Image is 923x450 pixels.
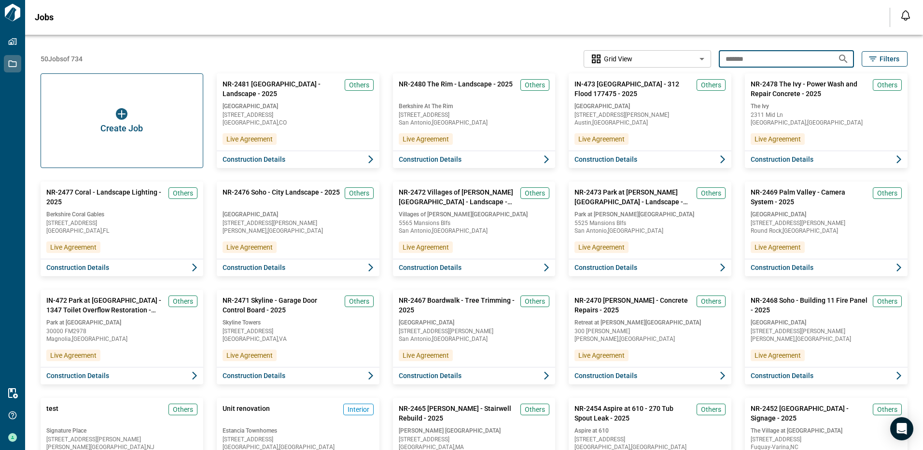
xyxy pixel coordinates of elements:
button: Construction Details [41,367,203,384]
span: [STREET_ADDRESS][PERSON_NAME] [751,220,902,226]
button: Construction Details [217,259,379,276]
span: NR-2472 Villages of [PERSON_NAME][GEOGRAPHIC_DATA] - Landscape - 2025 [399,187,517,207]
span: Construction Details [223,263,285,272]
span: [GEOGRAPHIC_DATA] , [GEOGRAPHIC_DATA] [751,120,902,126]
span: Construction Details [399,371,461,380]
span: San Antonio , [GEOGRAPHIC_DATA] [574,228,726,234]
span: Others [701,80,721,90]
span: NR-2481 [GEOGRAPHIC_DATA] - Landscape - 2025 [223,79,341,98]
span: NR-2454 Aspire at 610 - 270 Tub Spout Leak - 2025 [574,404,693,423]
span: [GEOGRAPHIC_DATA] [223,211,374,218]
span: 2311 Mid Ln [751,112,902,118]
span: 5565 Mansions Blfs [399,220,550,226]
span: Jobs [35,13,54,22]
span: Signature Place [46,427,197,435]
span: NR-2471 Skyline - Garage Door Control Board - 2025 [223,295,341,315]
span: 5525 Mansions Blfs [574,220,726,226]
button: Construction Details [41,259,203,276]
span: [STREET_ADDRESS] [223,112,374,118]
span: Others [877,80,897,90]
span: Others [349,296,369,306]
span: Construction Details [46,263,109,272]
button: Construction Details [393,151,556,168]
span: San Antonio , [GEOGRAPHIC_DATA] [399,120,550,126]
span: NR-2465 [PERSON_NAME] - Stairwell Rebuild - 2025 [399,404,517,423]
span: [GEOGRAPHIC_DATA] [399,319,550,326]
span: Interior [348,405,369,414]
span: Live Agreement [578,242,625,252]
span: IN-473 [GEOGRAPHIC_DATA] - 312 Flood 177475 - 2025 [574,79,693,98]
span: [STREET_ADDRESS][PERSON_NAME] [46,436,197,442]
span: Construction Details [574,263,637,272]
span: Construction Details [574,155,637,164]
button: Construction Details [745,367,908,384]
span: Live Agreement [226,351,273,360]
span: Live Agreement [755,351,801,360]
span: IN-472 Park at [GEOGRAPHIC_DATA] - 1347 Toilet Overflow Restoration - 2025 [46,295,165,315]
span: Others [701,405,721,414]
span: [STREET_ADDRESS] [46,220,197,226]
span: NR-2467 Boardwalk - Tree Trimming - 2025 [399,295,517,315]
span: Live Agreement [755,134,801,144]
span: [STREET_ADDRESS][PERSON_NAME] [574,112,726,118]
span: Live Agreement [226,242,273,252]
span: [GEOGRAPHIC_DATA] , MA [399,444,550,450]
span: Skyline Towers [223,319,374,326]
span: Round Rock , [GEOGRAPHIC_DATA] [751,228,902,234]
span: Berkshire At The Rim [399,102,550,110]
span: Others [877,188,897,198]
span: Others [525,80,545,90]
span: Others [173,296,193,306]
span: [GEOGRAPHIC_DATA] [751,319,902,326]
span: Live Agreement [755,242,801,252]
span: Construction Details [751,155,813,164]
span: [STREET_ADDRESS][PERSON_NAME] [751,328,902,334]
button: Construction Details [569,151,731,168]
span: [GEOGRAPHIC_DATA] , FL [46,228,197,234]
span: 50 Jobs of 734 [41,54,83,64]
span: [GEOGRAPHIC_DATA] , VA [223,336,374,342]
span: Others [173,405,193,414]
button: Construction Details [569,367,731,384]
span: Others [173,188,193,198]
button: Construction Details [745,151,908,168]
span: [GEOGRAPHIC_DATA] , [GEOGRAPHIC_DATA] [574,444,726,450]
span: Live Agreement [50,242,97,252]
span: NR-2470 [PERSON_NAME] - Concrete Repairs - 2025 [574,295,693,315]
span: Park at [PERSON_NAME][GEOGRAPHIC_DATA] [574,211,726,218]
span: Berkshire Coral Gables [46,211,197,218]
span: Estancia Townhomes [223,427,374,435]
span: NR-2473 Park at [PERSON_NAME][GEOGRAPHIC_DATA] - Landscape - 2025 [574,187,693,207]
span: Construction Details [751,263,813,272]
span: [PERSON_NAME] , [GEOGRAPHIC_DATA] [751,336,902,342]
span: [GEOGRAPHIC_DATA] , CO [223,120,374,126]
span: [PERSON_NAME][GEOGRAPHIC_DATA] , NJ [46,444,197,450]
span: Others [877,296,897,306]
span: San Antonio , [GEOGRAPHIC_DATA] [399,228,550,234]
button: Construction Details [569,259,731,276]
span: 300 [PERSON_NAME] [574,328,726,334]
span: Others [525,296,545,306]
span: Grid View [604,54,632,64]
span: Live Agreement [578,134,625,144]
span: NR-2480 The Rim - Landscape - 2025 [399,79,513,98]
span: Retreat at [PERSON_NAME][GEOGRAPHIC_DATA] [574,319,726,326]
span: [STREET_ADDRESS][PERSON_NAME] [223,220,374,226]
span: [PERSON_NAME] [GEOGRAPHIC_DATA] [399,427,550,435]
span: Others [701,188,721,198]
span: Aspire at 610 [574,427,726,435]
span: San Antonio , [GEOGRAPHIC_DATA] [399,336,550,342]
span: [STREET_ADDRESS][PERSON_NAME] [399,328,550,334]
span: Others [349,188,369,198]
span: [GEOGRAPHIC_DATA] [223,102,374,110]
span: Others [525,188,545,198]
span: [STREET_ADDRESS] [399,112,550,118]
span: [STREET_ADDRESS] [574,436,726,442]
span: [STREET_ADDRESS] [223,436,374,442]
span: Magnolia , [GEOGRAPHIC_DATA] [46,336,197,342]
span: Live Agreement [578,351,625,360]
button: Construction Details [217,367,379,384]
button: Construction Details [745,259,908,276]
div: Open Intercom Messenger [890,417,913,440]
span: Others [349,80,369,90]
